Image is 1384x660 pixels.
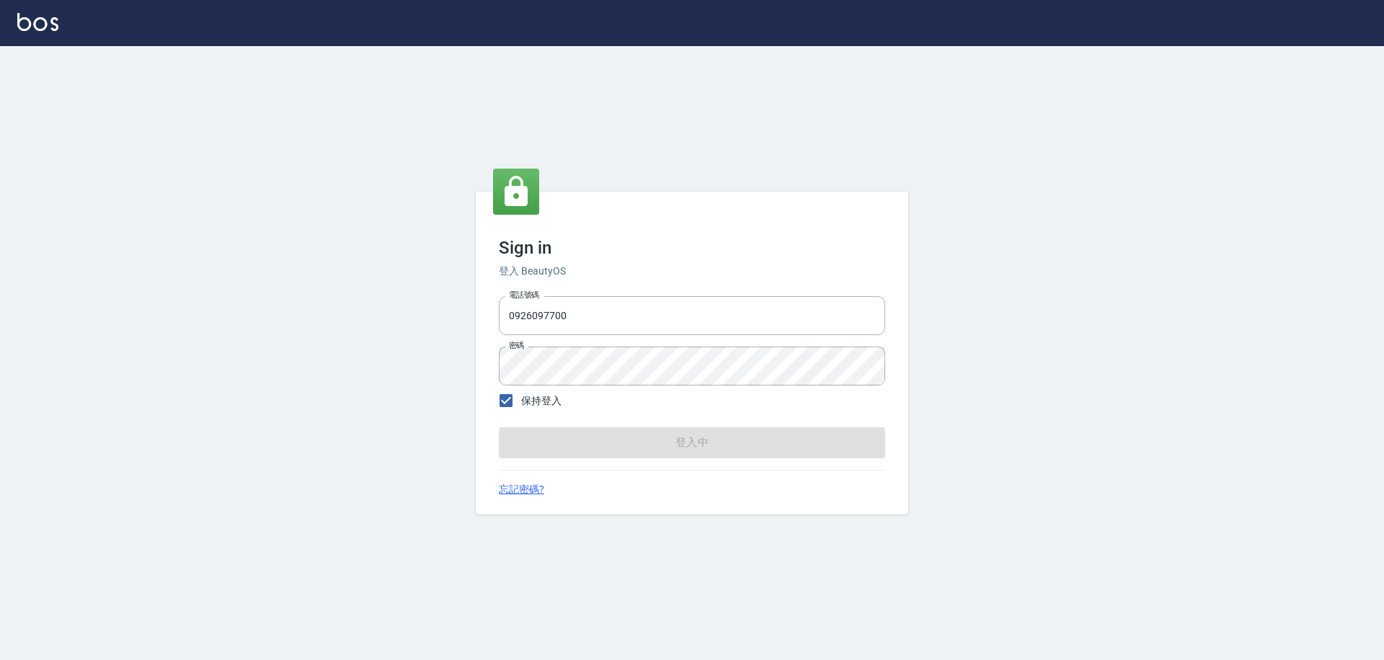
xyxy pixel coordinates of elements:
h6: 登入 BeautyOS [499,264,885,279]
img: Logo [17,13,58,31]
h3: Sign in [499,238,885,258]
span: 保持登入 [521,393,562,409]
label: 電話號碼 [509,290,539,300]
label: 密碼 [509,340,524,351]
a: 忘記密碼? [499,482,544,497]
